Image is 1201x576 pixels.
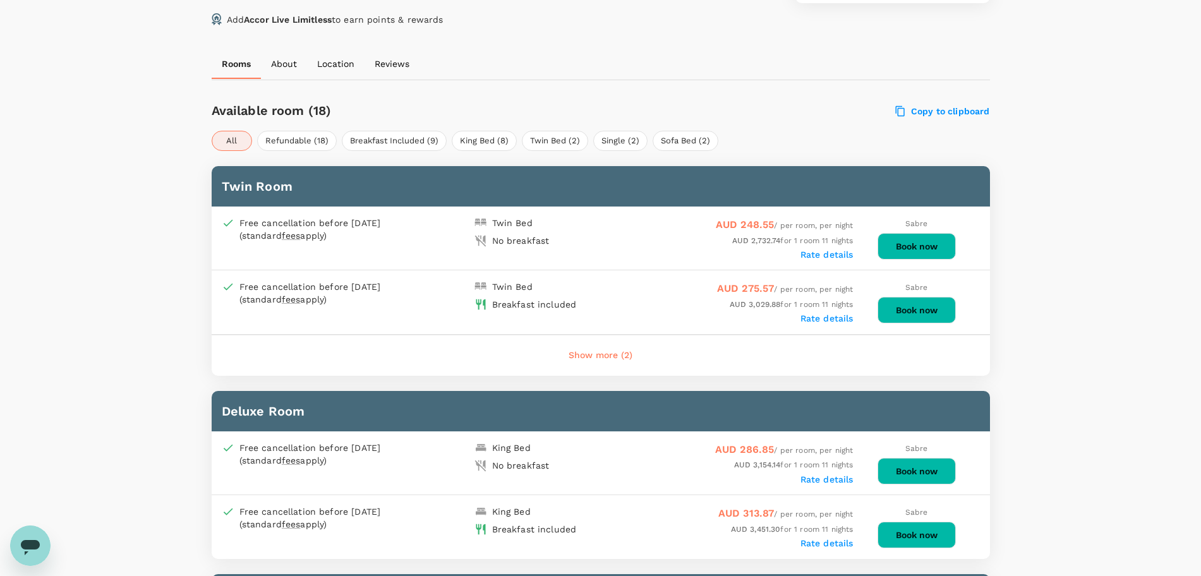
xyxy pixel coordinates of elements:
[734,460,854,469] span: for 1 room 11 nights
[717,282,775,294] span: AUD 275.57
[878,522,956,548] button: Book now
[734,460,781,469] span: AUD 3,154.14
[732,236,781,245] span: AUD 2,732.74
[375,57,409,70] p: Reviews
[653,131,718,151] button: Sofa Bed (2)
[227,13,444,26] p: Add to earn points & rewards
[212,131,252,151] button: All
[905,508,928,517] span: Sabre
[317,57,354,70] p: Location
[492,234,550,247] div: No breakfast
[593,131,648,151] button: Single (2)
[452,131,517,151] button: King Bed (8)
[730,300,781,309] span: AUD 3,029.88
[800,313,854,323] label: Rate details
[282,455,301,465] span: fees
[282,519,301,529] span: fees
[342,131,447,151] button: Breakfast Included (9)
[718,510,854,519] span: / per room, per night
[492,523,577,536] div: Breakfast included
[716,221,854,230] span: / per room, per night
[222,401,980,421] h6: Deluxe Room
[474,217,487,229] img: double-bed-icon
[239,505,410,531] div: Free cancellation before [DATE] (standard apply)
[878,233,956,260] button: Book now
[212,100,663,121] h6: Available room (18)
[731,525,781,534] span: AUD 3,451.30
[474,441,487,454] img: king-bed-icon
[551,340,650,371] button: Show more (2)
[896,105,990,117] label: Copy to clipboard
[282,231,301,241] span: fees
[732,236,854,245] span: for 1 room 11 nights
[878,297,956,323] button: Book now
[474,280,487,293] img: double-bed-icon
[492,441,531,454] div: King Bed
[492,217,533,229] div: Twin Bed
[717,285,854,294] span: / per room, per night
[257,131,337,151] button: Refundable (18)
[718,507,775,519] span: AUD 313.87
[239,441,410,467] div: Free cancellation before [DATE] (standard apply)
[492,298,577,311] div: Breakfast included
[492,505,531,518] div: King Bed
[800,538,854,548] label: Rate details
[731,525,854,534] span: for 1 room 11 nights
[492,280,533,293] div: Twin Bed
[800,474,854,484] label: Rate details
[715,443,775,455] span: AUD 286.85
[800,249,854,260] label: Rate details
[10,525,51,566] iframe: Botón para iniciar la ventana de mensajería
[239,217,410,242] div: Free cancellation before [DATE] (standard apply)
[716,219,775,231] span: AUD 248.55
[492,459,550,472] div: No breakfast
[905,444,928,453] span: Sabre
[474,505,487,518] img: king-bed-icon
[522,131,588,151] button: Twin Bed (2)
[730,300,854,309] span: for 1 room 11 nights
[222,176,980,196] h6: Twin Room
[878,458,956,484] button: Book now
[239,280,410,306] div: Free cancellation before [DATE] (standard apply)
[715,446,854,455] span: / per room, per night
[905,219,928,228] span: Sabre
[282,294,301,304] span: fees
[222,57,251,70] p: Rooms
[271,57,297,70] p: About
[244,15,332,25] span: Accor Live Limitless
[905,283,928,292] span: Sabre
